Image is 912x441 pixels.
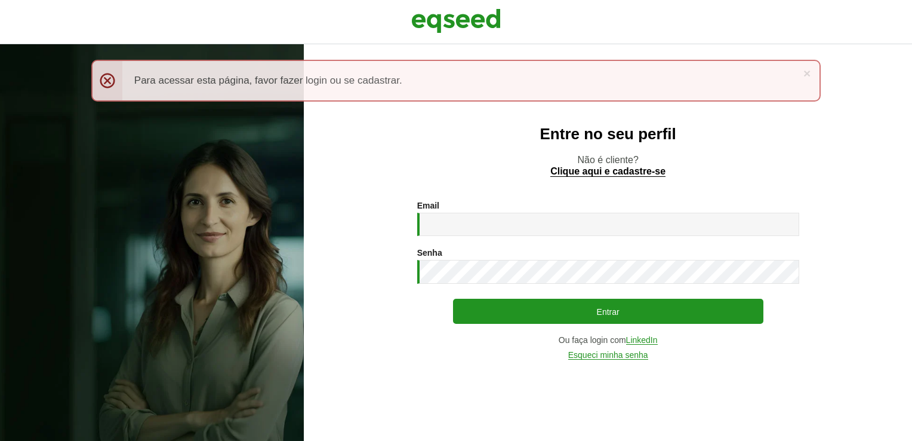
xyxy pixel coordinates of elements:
a: Clique aqui e cadastre-se [550,167,665,177]
p: Não é cliente? [328,154,888,177]
a: LinkedIn [626,336,658,345]
a: Esqueci minha senha [568,351,648,360]
div: Para acessar esta página, favor fazer login ou se cadastrar. [91,60,821,102]
a: × [803,67,811,79]
div: Ou faça login com [417,336,799,345]
button: Entrar [453,299,763,324]
label: Senha [417,249,442,257]
img: EqSeed Logo [411,6,501,36]
h2: Entre no seu perfil [328,125,888,143]
label: Email [417,201,439,210]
